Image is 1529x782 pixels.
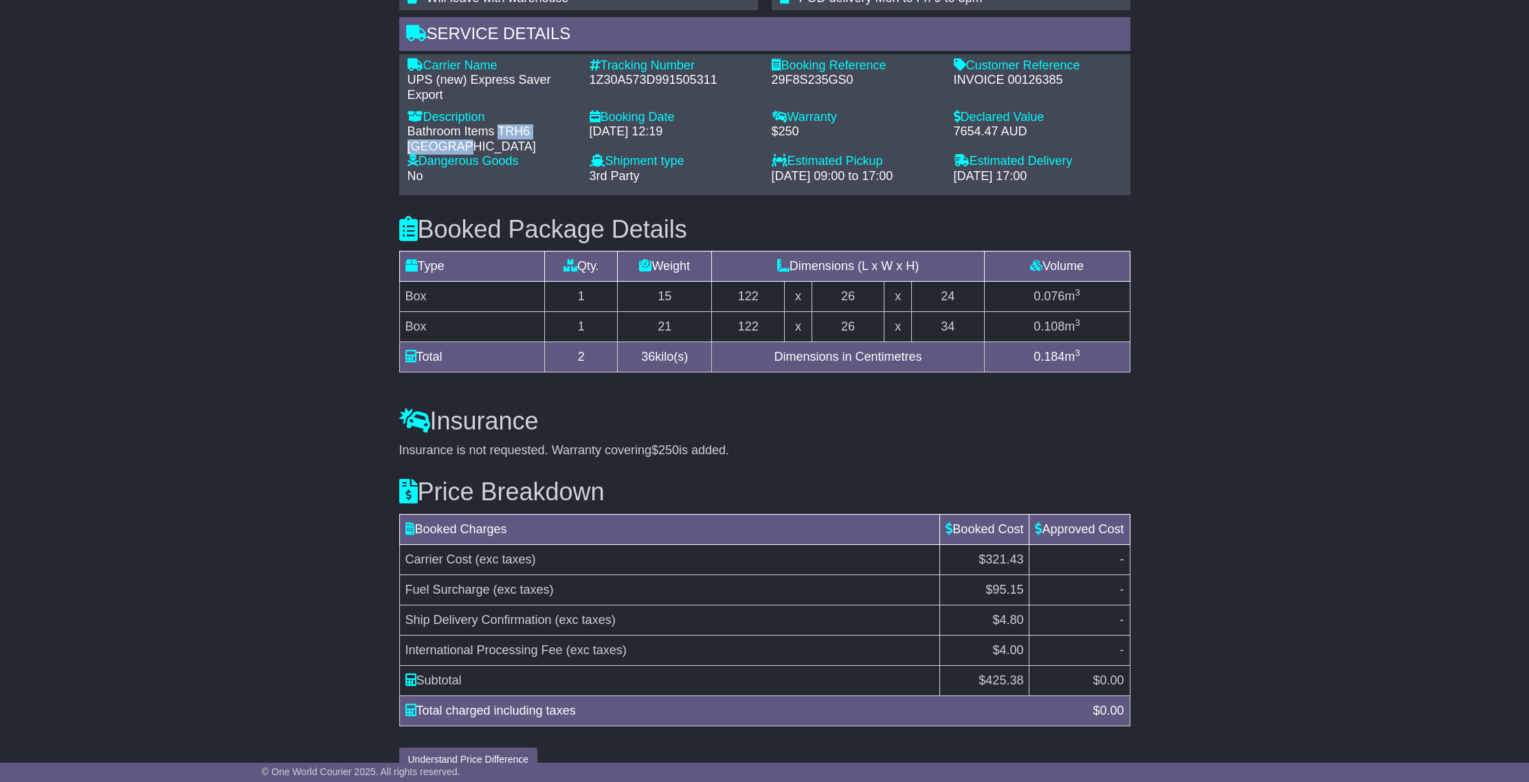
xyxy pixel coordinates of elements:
[772,58,940,74] div: Booking Reference
[911,282,984,312] td: 24
[476,552,536,566] span: (exc taxes)
[992,613,1023,627] span: $4.80
[408,124,576,154] div: Bathroom Items TRH6 [GEOGRAPHIC_DATA]
[399,702,1086,720] div: Total charged including taxes
[262,766,460,777] span: © One World Courier 2025. All rights reserved.
[985,583,1023,596] span: $95.15
[1120,643,1124,657] span: -
[651,443,679,457] span: $250
[984,282,1130,312] td: m
[1086,702,1130,720] div: $
[772,110,940,125] div: Warranty
[911,312,984,342] td: 34
[1120,613,1124,627] span: -
[1034,289,1064,303] span: 0.076
[1100,673,1124,687] span: 0.00
[772,73,940,88] div: 29F8S235GS0
[1100,704,1124,717] span: 0.00
[940,514,1029,544] td: Booked Cost
[399,407,1130,435] h3: Insurance
[545,282,618,312] td: 1
[812,282,884,312] td: 26
[954,110,1122,125] div: Declared Value
[1029,665,1130,695] td: $
[1034,320,1064,333] span: 0.108
[984,342,1130,372] td: m
[785,282,812,312] td: x
[399,478,1130,506] h3: Price Breakdown
[405,643,563,657] span: International Processing Fee
[785,312,812,342] td: x
[712,282,785,312] td: 122
[555,613,616,627] span: (exc taxes)
[772,124,940,139] div: $250
[618,312,712,342] td: 21
[399,342,545,372] td: Total
[712,312,785,342] td: 122
[545,342,618,372] td: 2
[399,282,545,312] td: Box
[1120,552,1124,566] span: -
[984,252,1130,282] td: Volume
[399,665,940,695] td: Subtotal
[954,73,1122,88] div: INVOICE 00126385
[399,17,1130,54] div: Service Details
[493,583,554,596] span: (exc taxes)
[1034,350,1064,364] span: 0.184
[712,252,984,282] td: Dimensions (L x W x H)
[408,110,576,125] div: Description
[566,643,627,657] span: (exc taxes)
[399,443,1130,458] div: Insurance is not requested. Warranty covering is added.
[984,312,1130,342] td: m
[884,312,911,342] td: x
[590,73,758,88] div: 1Z30A573D991505311
[1075,348,1080,358] sup: 3
[405,583,490,596] span: Fuel Surcharge
[1029,514,1130,544] td: Approved Cost
[618,282,712,312] td: 15
[954,154,1122,169] div: Estimated Delivery
[772,154,940,169] div: Estimated Pickup
[590,169,640,183] span: 3rd Party
[954,169,1122,184] div: [DATE] 17:00
[399,216,1130,243] h3: Booked Package Details
[618,342,712,372] td: kilo(s)
[399,252,545,282] td: Type
[399,748,538,772] button: Understand Price Difference
[405,613,552,627] span: Ship Delivery Confirmation
[1075,317,1080,328] sup: 3
[812,312,884,342] td: 26
[954,124,1122,139] div: 7654.47 AUD
[399,514,940,544] td: Booked Charges
[545,312,618,342] td: 1
[590,124,758,139] div: [DATE] 12:19
[954,58,1122,74] div: Customer Reference
[399,312,545,342] td: Box
[992,643,1023,657] span: $4.00
[772,169,940,184] div: [DATE] 09:00 to 17:00
[985,673,1023,687] span: 425.38
[590,58,758,74] div: Tracking Number
[1120,583,1124,596] span: -
[641,350,655,364] span: 36
[408,58,576,74] div: Carrier Name
[408,154,576,169] div: Dangerous Goods
[940,665,1029,695] td: $
[618,252,712,282] td: Weight
[1075,287,1080,298] sup: 3
[408,73,576,102] div: UPS (new) Express Saver Export
[712,342,984,372] td: Dimensions in Centimetres
[408,169,423,183] span: No
[405,552,472,566] span: Carrier Cost
[590,110,758,125] div: Booking Date
[590,154,758,169] div: Shipment type
[979,552,1023,566] span: $321.43
[545,252,618,282] td: Qty.
[884,282,911,312] td: x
